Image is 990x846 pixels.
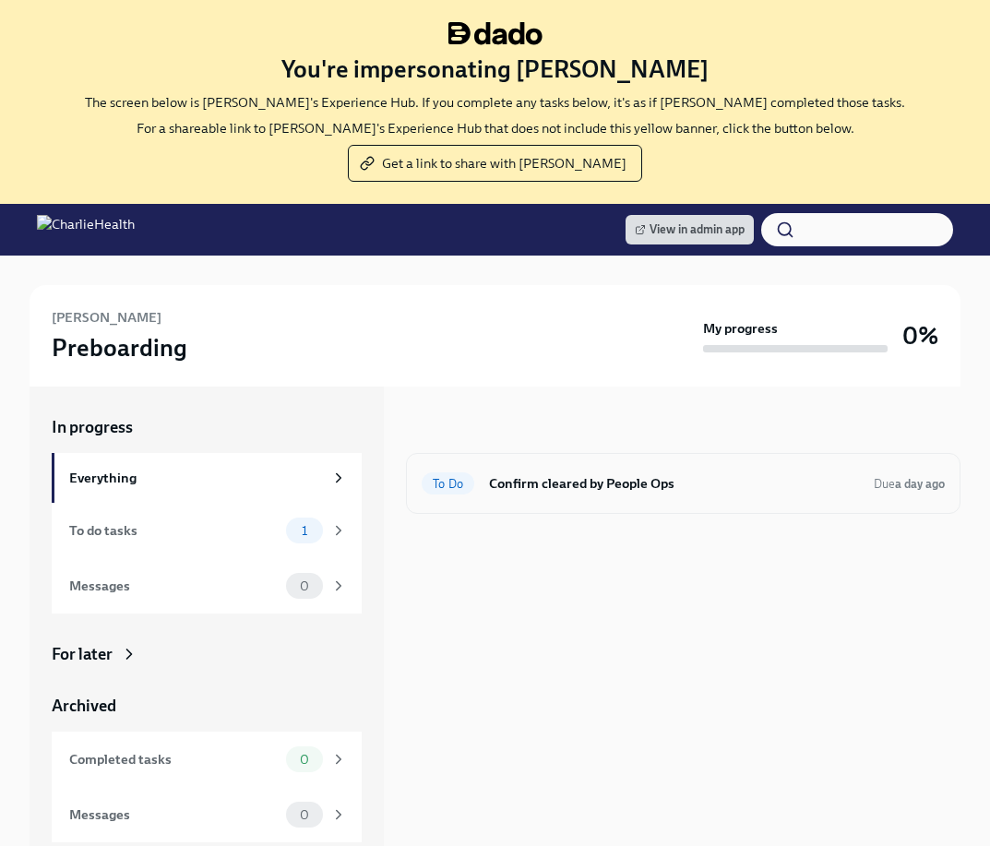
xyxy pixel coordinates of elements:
div: In progress [406,416,487,438]
span: 1 [291,524,318,538]
h3: Preboarding [52,331,187,364]
span: To Do [422,477,474,491]
div: For later [52,643,113,665]
img: CharlieHealth [37,215,135,244]
a: Messages0 [52,787,362,842]
span: October 5th, 2025 09:00 [874,475,945,493]
a: Completed tasks0 [52,732,362,787]
button: Get a link to share with [PERSON_NAME] [348,145,642,182]
a: Messages0 [52,558,362,614]
span: Get a link to share with [PERSON_NAME] [364,154,626,173]
a: To DoConfirm cleared by People OpsDuea day ago [422,469,945,498]
div: Messages [69,804,279,825]
a: In progress [52,416,362,438]
p: For a shareable link to [PERSON_NAME]'s Experience Hub that does not include this yellow banner, ... [137,119,854,137]
a: Archived [52,695,362,717]
div: Completed tasks [69,749,279,769]
span: 0 [289,808,320,822]
p: The screen below is [PERSON_NAME]'s Experience Hub. If you complete any tasks below, it's as if [... [85,93,905,112]
a: View in admin app [626,215,754,244]
span: 0 [289,753,320,767]
a: Everything [52,453,362,503]
h3: You're impersonating [PERSON_NAME] [281,53,709,86]
a: To do tasks1 [52,503,362,558]
img: dado [448,22,543,45]
h3: 0% [902,319,938,352]
span: Due [874,477,945,491]
div: Everything [69,468,323,488]
span: View in admin app [635,220,745,239]
strong: My progress [703,319,778,338]
div: To do tasks [69,520,279,541]
h6: [PERSON_NAME] [52,307,161,328]
h6: Confirm cleared by People Ops [489,473,859,494]
strong: a day ago [895,477,945,491]
a: For later [52,643,362,665]
span: 0 [289,579,320,593]
div: Messages [69,576,279,596]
